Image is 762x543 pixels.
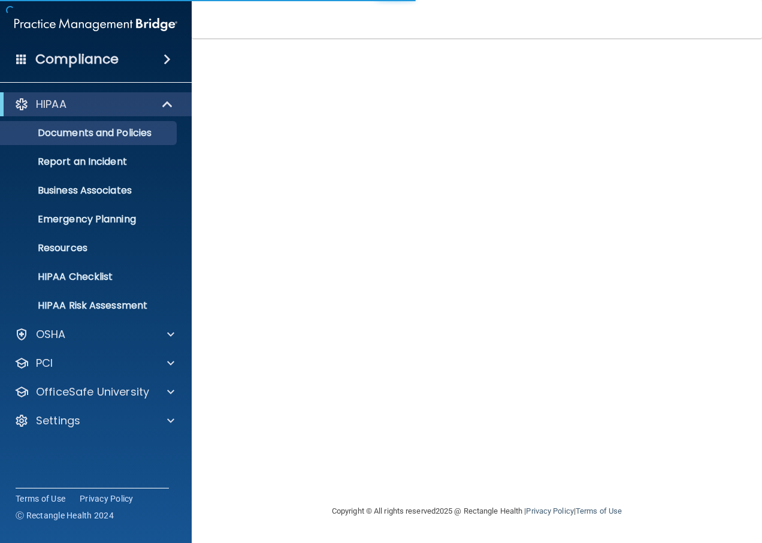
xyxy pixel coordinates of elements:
a: Settings [14,414,174,428]
p: Emergency Planning [8,213,171,225]
p: Documents and Policies [8,127,171,139]
p: OfficeSafe University [36,385,149,399]
p: HIPAA Risk Assessment [8,300,171,312]
span: Ⓒ Rectangle Health 2024 [16,509,114,521]
a: Terms of Use [576,506,622,515]
a: Terms of Use [16,493,65,505]
a: PCI [14,356,174,370]
p: PCI [36,356,53,370]
p: Report an Incident [8,156,171,168]
h4: Compliance [35,51,119,68]
p: OSHA [36,327,66,342]
a: OfficeSafe University [14,385,174,399]
p: HIPAA [36,97,66,111]
p: HIPAA Checklist [8,271,171,283]
a: HIPAA [14,97,174,111]
div: Copyright © All rights reserved 2025 @ Rectangle Health | | [258,492,696,530]
a: OSHA [14,327,174,342]
p: Resources [8,242,171,254]
a: Privacy Policy [80,493,134,505]
img: PMB logo [14,13,177,37]
a: Privacy Policy [526,506,573,515]
p: Business Associates [8,185,171,197]
p: Settings [36,414,80,428]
